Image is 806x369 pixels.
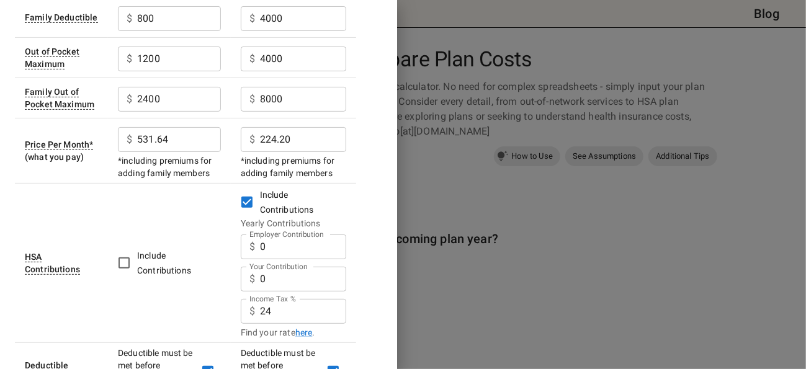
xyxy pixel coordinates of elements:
p: $ [249,132,255,147]
p: $ [249,92,255,107]
div: Yearly Contributions [241,217,346,229]
p: $ [249,239,255,254]
p: $ [127,11,132,26]
p: $ [249,304,255,319]
div: Leave the checkbox empty if you don't what an HSA (Health Savings Account) is. If the insurance p... [25,252,80,275]
div: Find your rate . [241,326,346,339]
td: *including premiums for adding family members [231,118,356,183]
span: Include Contributions [260,190,314,215]
div: Similar to Out of Pocket Maximum, but applies to your whole family. This is the maximum amount of... [25,87,94,110]
div: Sometimes called 'plan cost'. The portion of the plan premium that comes out of your wallet each ... [25,140,93,150]
span: Include Contributions [137,251,191,275]
label: Your Contribution [249,261,308,272]
td: (what you pay) [15,118,108,183]
label: Employer Contribution [249,229,324,239]
td: *including premiums for adding family members [108,118,231,183]
a: here [295,326,313,339]
p: $ [249,51,255,66]
p: $ [249,11,255,26]
div: Similar to deductible, but applies to your whole family. Once the total money spent by covered by... [25,12,98,23]
p: $ [127,92,132,107]
p: $ [127,51,132,66]
p: $ [127,132,132,147]
p: $ [249,272,255,287]
label: Income Tax % [249,293,296,304]
div: Sometimes called 'Out of Pocket Limit' or 'Annual Limit'. This is the maximum amount of money tha... [25,47,79,69]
